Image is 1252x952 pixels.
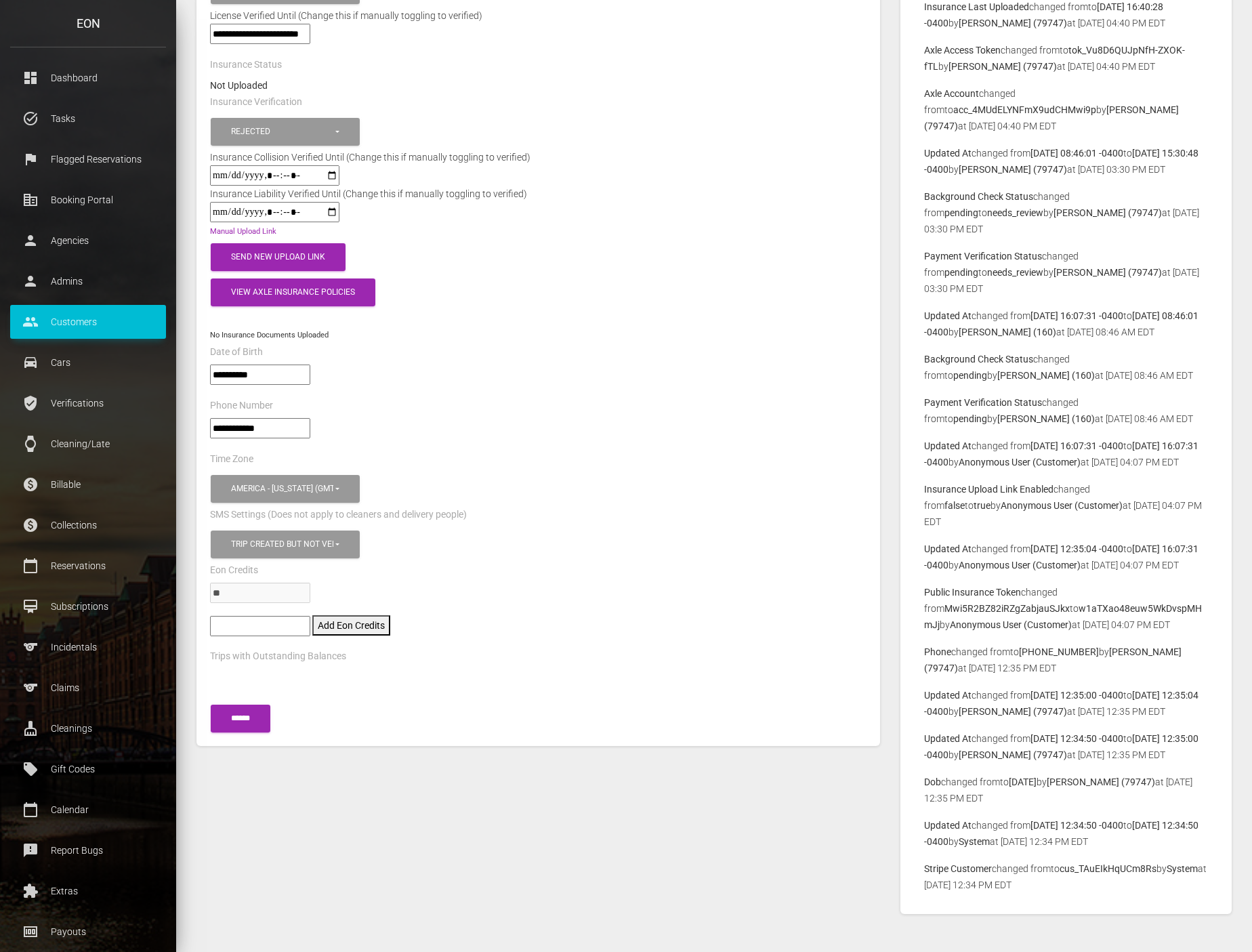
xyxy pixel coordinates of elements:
[953,370,987,381] b: pending
[10,711,166,745] a: cleaning_services Cleanings
[924,440,972,451] b: Updated At
[211,118,360,146] button: Rejected
[231,483,333,495] div: America - [US_STATE] (GMT -05:00)
[210,96,302,109] label: Insurance Verification
[10,793,166,827] a: calendar_today Calendar
[20,474,156,495] p: Billable
[10,915,166,949] a: money Payouts
[924,85,1208,134] p: changed from to by at [DATE] 04:40 PM EDT
[974,500,990,511] b: true
[10,224,166,257] a: person Agencies
[10,142,166,176] a: flag Flagged Reservations
[20,312,156,332] p: Customers
[1030,440,1123,451] b: [DATE] 16:07:31 -0400
[20,800,156,820] p: Calendar
[20,352,156,373] p: Cars
[924,308,1208,340] p: changed from to by at [DATE] 08:46 AM EDT
[10,671,166,705] a: sports Claims
[924,730,1208,763] p: changed from to by at [DATE] 12:35 PM EDT
[924,45,1001,56] b: Axle Access Token
[987,267,1043,278] b: needs_review
[211,243,346,271] button: Send New Upload Link
[924,191,1033,202] b: Background Check Status
[997,413,1095,424] b: [PERSON_NAME] (160)
[210,508,467,522] label: SMS Settings (Does not apply to cleaners and delivery people)
[944,603,1070,614] b: Mwi5R2BZ82iRZgZabjauSJkx
[210,650,346,663] label: Trips with Outstanding Balances
[1030,310,1123,321] b: [DATE] 16:07:31 -0400
[924,644,1208,676] p: changed from to by at [DATE] 12:35 PM EDT
[10,102,166,136] a: task_alt Tasks
[20,271,156,291] p: Admins
[20,108,156,129] p: Tasks
[210,227,276,236] a: Manual Upload Link
[924,394,1208,427] p: changed from to by at [DATE] 08:46 AM EDT
[944,267,978,278] b: pending
[1030,820,1123,831] b: [DATE] 12:34:50 -0400
[924,354,1033,365] b: Background Check Status
[200,149,541,165] div: Insurance Collision Verified Until (Change this if manually toggling to verified)
[20,637,156,657] p: Incidentals
[1009,777,1037,787] b: [DATE]
[944,207,978,218] b: pending
[924,351,1208,384] p: changed from to by at [DATE] 08:46 AM EDT
[10,589,166,623] a: card_membership Subscriptions
[10,305,166,339] a: people Customers
[924,817,1208,850] p: changed from to by at [DATE] 12:34 PM EDT
[20,678,156,698] p: Claims
[1030,733,1123,744] b: [DATE] 12:34:50 -0400
[231,126,333,138] div: Rejected
[997,370,1095,381] b: [PERSON_NAME] (160)
[10,752,166,786] a: local_offer Gift Codes
[924,397,1042,408] b: Payment Verification Status
[10,630,166,664] a: sports Incidentals
[1053,207,1162,218] b: [PERSON_NAME] (79747)
[1030,690,1123,701] b: [DATE] 12:35:00 -0400
[20,596,156,617] p: Subscriptions
[210,331,329,339] small: No Insurance Documents Uploaded
[987,207,1043,218] b: needs_review
[210,399,273,413] label: Phone Number
[20,434,156,454] p: Cleaning/Late
[924,820,972,831] b: Updated At
[1030,543,1123,554] b: [DATE] 12:35:04 -0400
[20,840,156,861] p: Report Bugs
[20,556,156,576] p: Reservations
[211,475,360,503] button: America - New York (GMT -05:00)
[959,164,1067,175] b: [PERSON_NAME] (79747)
[10,386,166,420] a: verified_user Verifications
[10,183,166,217] a: corporate_fare Booking Portal
[924,646,951,657] b: Phone
[959,836,990,847] b: System
[924,188,1208,237] p: changed from to by at [DATE] 03:30 PM EDT
[211,531,360,558] button: Trip created but not verified, Customer is verified and trip is set to go
[959,749,1067,760] b: [PERSON_NAME] (79747)
[211,278,375,306] button: View Axle Insurance Policies
[231,539,333,550] div: Trip created but not verified , Customer is verified and trip is set to go
[1001,500,1123,511] b: Anonymous User (Customer)
[210,453,253,466] label: Time Zone
[953,413,987,424] b: pending
[210,346,263,359] label: Date of Birth
[924,481,1208,530] p: changed from to by at [DATE] 04:07 PM EDT
[924,543,972,554] b: Updated At
[953,104,1096,115] b: acc_4MUdELYNFmX9udCHMwi9p
[924,687,1208,720] p: changed from to by at [DATE] 12:35 PM EDT
[10,508,166,542] a: paid Collections
[1019,646,1099,657] b: [PHONE_NUMBER]
[10,833,166,867] a: feedback Report Bugs
[924,484,1053,495] b: Insurance Upload Link Enabled
[10,346,166,379] a: drive_eta Cars
[10,468,166,501] a: paid Billable
[924,541,1208,573] p: changed from to by at [DATE] 04:07 PM EDT
[10,549,166,583] a: calendar_today Reservations
[924,587,1021,598] b: Public Insurance Token
[200,186,537,202] div: Insurance Liability Verified Until (Change this if manually toggling to verified)
[924,42,1208,75] p: changed from to by at [DATE] 04:40 PM EDT
[20,393,156,413] p: Verifications
[924,584,1208,633] p: changed from to by at [DATE] 04:07 PM EDT
[948,61,1057,72] b: [PERSON_NAME] (79747)
[924,310,972,321] b: Updated At
[1047,777,1155,787] b: [PERSON_NAME] (79747)
[924,88,979,99] b: Axle Account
